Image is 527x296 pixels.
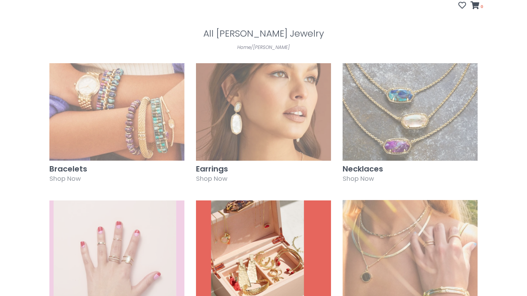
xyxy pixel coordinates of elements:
a: Bracelets Shop Now [49,63,184,188]
a: [PERSON_NAME] [253,44,290,50]
span: Shop Now [343,174,374,183]
span: Shop Now [49,174,81,183]
img: Bracelets [49,63,184,161]
h1: All [PERSON_NAME] Jewelry [44,29,483,39]
h3: Necklaces [343,165,478,173]
a: Home [237,44,251,50]
div: / [44,43,483,52]
h3: Earrings [196,165,331,173]
a: Necklaces Shop Now [343,63,478,188]
img: Earrings [196,63,331,161]
img: Necklaces [343,63,478,161]
h3: Bracelets [49,165,184,173]
a: 0 [471,2,483,10]
a: Earrings Shop Now [196,63,331,188]
span: 0 [480,3,483,10]
span: Shop Now [196,174,227,183]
